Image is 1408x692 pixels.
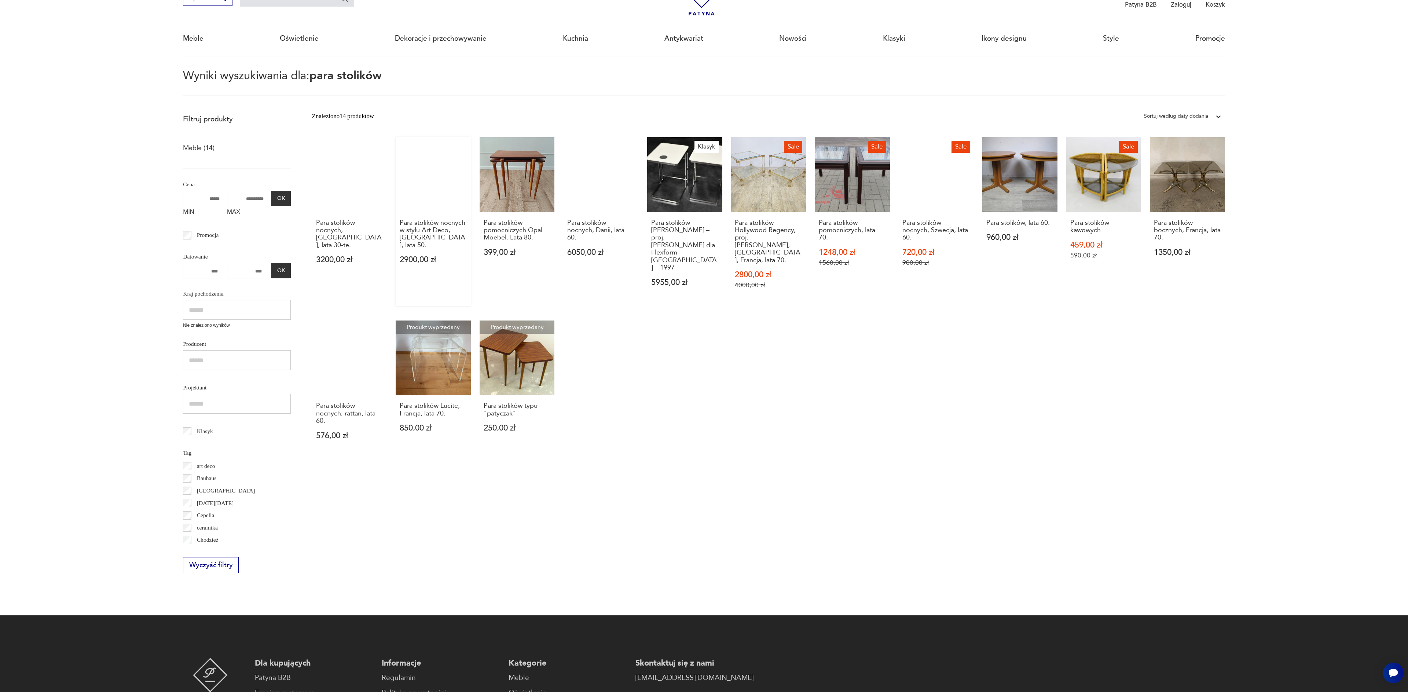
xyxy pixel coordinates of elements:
p: 250,00 zł [484,424,551,432]
div: Sortuj według daty dodania [1144,111,1208,121]
a: [EMAIL_ADDRESS][DOMAIN_NAME] [635,673,753,683]
a: KlasykPara stolików Carlotta – proj. Antonio Citterio dla Flexform – Włochy – 1997Para stolików [... [647,137,722,306]
a: Meble [183,22,203,55]
p: 2800,00 zł [735,271,802,279]
a: Para stolików nocnych w stylu Art Deco, Polska, lata 50.Para stolików nocnych w stylu Art Deco, [... [396,137,471,306]
p: Wyniki wyszukiwania dla: [183,70,1225,96]
a: Kuchnia [563,22,588,55]
a: Para stolików nocnych, rattan, lata 60.Para stolików nocnych, rattan, lata 60.576,00 zł [312,321,387,457]
a: Nowości [779,22,807,55]
a: Style [1103,22,1119,55]
a: Produkt wyprzedanyPara stolików typu "patyczak"Para stolików typu "patyczak"250,00 zł [480,321,555,457]
p: Promocja [197,230,219,240]
iframe: Smartsupp widget button [1383,663,1404,683]
button: OK [271,263,291,278]
p: Klasyk [197,426,213,436]
p: Projektant [183,383,291,392]
a: Dekoracje i przechowywanie [395,22,487,55]
a: SalePara stolików kawowychPara stolików kawowych459,00 zł590,00 zł [1066,137,1141,306]
a: Oświetlenie [280,22,319,55]
a: Promocje [1195,22,1225,55]
p: Datowanie [183,252,291,261]
a: SalePara stolików Hollywood Regency, proj. P. Vandel, Paris, Francja, lata 70.Para stolików Holly... [731,137,806,306]
p: 6050,00 zł [567,249,634,256]
p: 2900,00 zł [400,256,467,264]
button: OK [271,191,291,206]
a: Regulamin [382,673,500,683]
p: 960,00 zł [986,234,1053,241]
a: SalePara stolików pomocniczych, lata 70.Para stolików pomocniczych, lata 70.1248,00 zł1560,00 zł [815,137,890,306]
p: Cena [183,180,291,189]
a: Para stolików pomocniczych Opal Moebel. Lata 80.Para stolików pomocniczych Opal Moebel. Lata 80.3... [480,137,555,306]
p: 590,00 zł [1070,252,1137,259]
p: Zaloguj [1171,0,1191,9]
span: para stolików [309,68,382,83]
p: 3200,00 zł [316,256,383,264]
p: Patyna B2B [1125,0,1157,9]
h3: Para stolików kawowych [1070,219,1137,234]
h3: Para stolików nocnych, Danii, lata 60. [567,219,634,242]
p: 5955,00 zł [651,279,718,286]
a: Meble [509,673,627,683]
p: Producent [183,339,291,349]
p: Bauhaus [197,473,217,483]
p: ceramika [197,523,218,532]
p: Kraj pochodzenia [183,289,291,299]
a: SalePara stolików nocnych, Szwecja, lata 60.Para stolików nocnych, Szwecja, lata 60.720,00 zł900,... [899,137,974,306]
p: Dla kupujących [255,658,373,669]
a: Ikony designu [982,22,1027,55]
p: Ćmielów [197,548,218,557]
h3: Para stolików bocznych, Francja, lata 70. [1154,219,1221,242]
a: Meble (14) [183,142,214,154]
button: Wyczyść filtry [183,557,239,573]
a: Antykwariat [664,22,703,55]
p: 576,00 zł [316,432,383,440]
p: 1248,00 zł [819,249,886,256]
p: 850,00 zł [400,424,467,432]
p: Tag [183,448,291,458]
h3: Para stolików Hollywood Regency, proj. [PERSON_NAME], [GEOGRAPHIC_DATA], Francja, lata 70. [735,219,802,264]
p: [GEOGRAPHIC_DATA] [197,486,255,495]
label: MAX [227,206,267,220]
p: Skontaktuj się z nami [635,658,753,669]
a: Para stolików nocnych, Danii, lata 60.Para stolików nocnych, Danii, lata 60.6050,00 zł [563,137,638,306]
p: Kategorie [509,658,627,669]
a: Para stolików, lata 60.Para stolików, lata 60.960,00 zł [982,137,1057,306]
a: Produkt wyprzedanyPara stolików Lucite, Francja, lata 70.Para stolików Lucite, Francja, lata 70.8... [396,321,471,457]
a: Para stolików bocznych, Francja, lata 70.Para stolików bocznych, Francja, lata 70.1350,00 zł [1150,137,1225,306]
h3: Para stolików pomocniczych Opal Moebel. Lata 80. [484,219,551,242]
h3: Para stolików typu "patyczak" [484,402,551,417]
a: Para stolików nocnych, Polska, lata 30-te.Para stolików nocnych, [GEOGRAPHIC_DATA], lata 30-te.32... [312,137,387,306]
h3: Para stolików nocnych, [GEOGRAPHIC_DATA], lata 30-te. [316,219,383,249]
p: 720,00 zł [902,249,969,256]
p: 900,00 zł [902,259,969,267]
p: Cepelia [197,510,214,520]
p: 1350,00 zł [1154,249,1221,256]
p: 1560,00 zł [819,259,886,267]
p: [DATE][DATE] [197,498,234,508]
label: MIN [183,206,223,220]
div: Znaleziono 14 produktów [312,111,374,121]
p: 4000,00 zł [735,281,802,289]
p: Filtruj produkty [183,114,291,124]
p: Koszyk [1206,0,1225,9]
a: Klasyki [883,22,905,55]
p: 399,00 zł [484,249,551,256]
h3: Para stolików nocnych, Szwecja, lata 60. [902,219,969,242]
p: Nie znaleziono wyników [183,322,291,329]
h3: Para stolików pomocniczych, lata 70. [819,219,886,242]
p: art deco [197,461,215,471]
a: Patyna B2B [255,673,373,683]
h3: Para stolików nocnych w stylu Art Deco, [GEOGRAPHIC_DATA], lata 50. [400,219,467,249]
h3: Para stolików [PERSON_NAME] – proj. [PERSON_NAME] dla Flexform – [GEOGRAPHIC_DATA] – 1997 [651,219,718,272]
h3: Para stolików Lucite, Francja, lata 70. [400,402,467,417]
p: 459,00 zł [1070,241,1137,249]
p: Chodzież [197,535,219,545]
h3: Para stolików nocnych, rattan, lata 60. [316,402,383,425]
p: Informacje [382,658,500,669]
h3: Para stolików, lata 60. [986,219,1053,227]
